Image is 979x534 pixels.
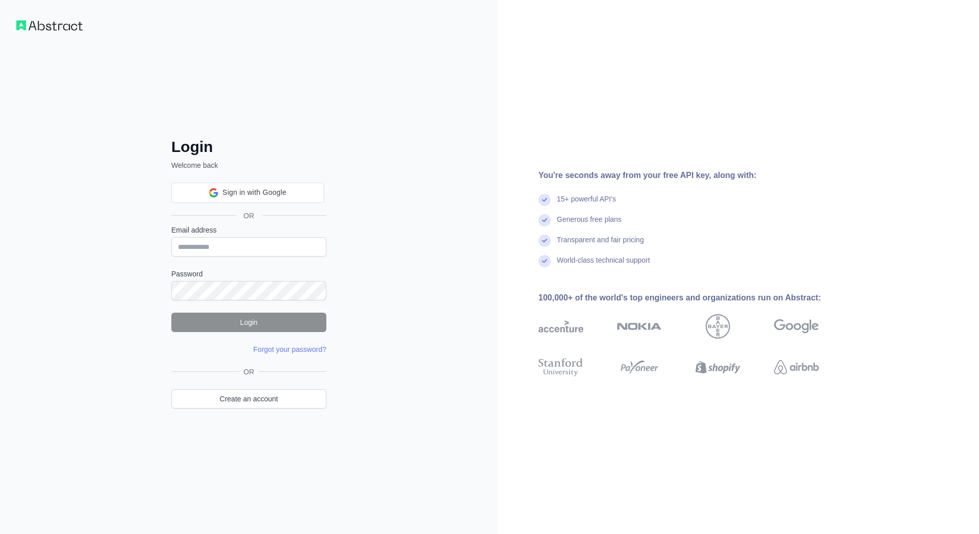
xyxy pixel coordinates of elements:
[538,169,852,182] div: You're seconds away from your free API key, along with:
[617,356,662,378] img: payoneer
[617,314,662,339] img: nokia
[171,313,326,332] button: Login
[538,292,852,304] div: 100,000+ of the world's top engineers and organizations run on Abstract:
[171,160,326,170] p: Welcome back
[16,20,83,31] img: Workflow
[557,194,616,214] div: 15+ powerful API's
[538,214,551,226] img: check mark
[240,367,259,377] span: OR
[774,314,819,339] img: google
[557,214,622,235] div: Generous free plans
[695,356,740,378] img: shopify
[171,269,326,279] label: Password
[538,235,551,247] img: check mark
[557,255,650,275] div: World-class technical support
[171,225,326,235] label: Email address
[706,314,730,339] img: bayer
[538,356,583,378] img: stanford university
[557,235,644,255] div: Transparent and fair pricing
[538,255,551,267] img: check mark
[538,194,551,206] img: check mark
[171,138,326,156] h2: Login
[222,187,286,198] span: Sign in with Google
[538,314,583,339] img: accenture
[236,211,263,221] span: OR
[774,356,819,378] img: airbnb
[253,345,326,353] a: Forgot your password?
[171,183,324,203] div: Sign in with Google
[171,389,326,409] a: Create an account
